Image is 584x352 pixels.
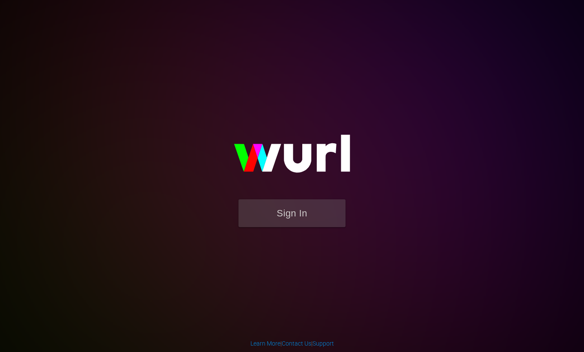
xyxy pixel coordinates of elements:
[238,199,346,227] button: Sign In
[206,116,378,199] img: wurl-logo-on-black-223613ac3d8ba8fe6dc639794a292ebdb59501304c7dfd60c99c58986ef67473.svg
[250,339,334,348] div: | |
[250,340,280,347] a: Learn More
[282,340,311,347] a: Contact Us
[313,340,334,347] a: Support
